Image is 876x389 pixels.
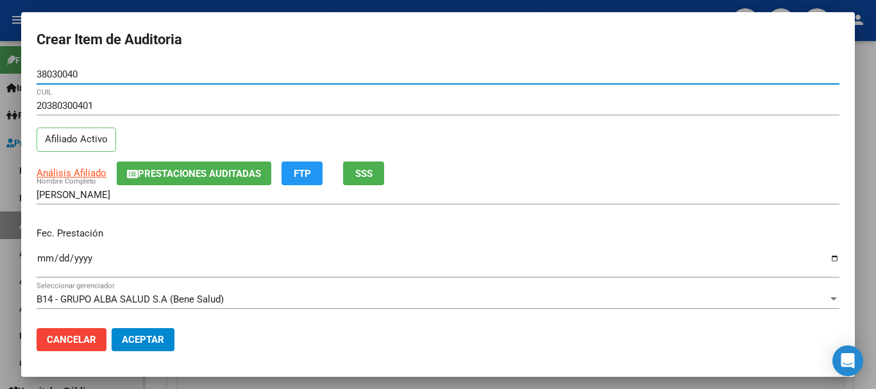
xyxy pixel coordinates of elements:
div: Open Intercom Messenger [832,345,863,376]
span: Análisis Afiliado [37,167,106,179]
span: FTP [294,168,311,179]
button: Cancelar [37,328,106,351]
button: SSS [343,161,384,185]
span: Cancelar [47,334,96,345]
span: Aceptar [122,334,164,345]
span: Prestaciones Auditadas [138,168,261,179]
h2: Crear Item de Auditoria [37,28,839,52]
span: SSS [355,168,373,179]
button: FTP [282,161,323,185]
button: Aceptar [112,328,174,351]
p: Afiliado Activo [37,128,116,153]
p: Fec. Prestación [37,226,839,241]
button: Prestaciones Auditadas [117,161,271,185]
span: B14 - GRUPO ALBA SALUD S.A (Bene Salud) [37,294,224,305]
